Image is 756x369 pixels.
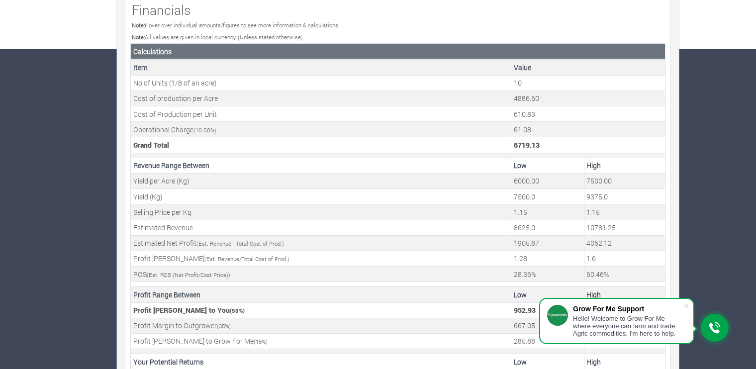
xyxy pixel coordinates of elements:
b: High [586,290,601,299]
span: 35 [219,322,225,330]
td: Outgrower Profit Margin (Min Estimated Profit * Outgrower Profit Margin) [511,318,584,333]
td: Estimated Revenue [131,220,511,235]
small: All values are given in local currency (Unless stated otherwise) [132,33,303,41]
small: ( %) [217,322,231,330]
td: Selling Price per Kg [131,204,511,220]
div: Grow For Me Support [573,305,683,313]
small: (Est. Revenue - Total Cost of Prod.) [196,240,284,247]
span: 15 [256,338,262,345]
td: Cost of production per Acre [131,91,511,106]
td: This is the Total Cost. (Unit Cost + (Operational Charge * Unit Cost)) * No of Units [511,137,665,153]
td: No of Units (1/8 of an acre) [131,75,511,91]
b: Your Potential Returns [133,357,203,367]
span: 50 [232,307,239,314]
b: Note: [132,21,145,29]
td: Yield per Acre (Kg) [131,173,511,188]
td: Cost of Production per Unit [131,106,511,122]
td: Your estimated minimum Profit Margin (Estimated Revenue/Total Cost of Production) [511,251,584,266]
td: Your estimated Revenue expected (Grand Total * Max. Est. Revenue Percentage) [584,220,665,235]
small: ( %) [193,126,216,134]
td: This is the operational charge by Grow For Me [511,122,665,137]
b: High [586,357,601,367]
small: (Est. ROS (Net Profit/Cost Price)) [147,271,230,278]
b: High [586,161,601,170]
b: Value [514,63,531,72]
b: Low [514,357,527,367]
td: Profit Margin to Outgrower [131,318,511,333]
td: Your estimated minimum Yield per Acre [511,173,584,188]
h3: Financials [132,2,664,18]
b: Item [133,63,148,72]
small: ( %) [230,307,245,314]
div: Hello! Welcome to Grow For Me where everyone can farm and trade Agric commodities. I'm here to help. [573,315,683,337]
small: Hover over individual amounts/figures to see more information & calculations [132,21,338,29]
b: Grand Total [133,140,169,150]
td: ROS [131,267,511,282]
span: 10.00 [195,126,210,134]
td: Your estimated maximum Yield [584,189,665,204]
td: Profit [PERSON_NAME] to Grow For Me [131,333,511,349]
td: Operational Charge [131,122,511,137]
td: Your Profit Margin (Min Estimated Profit * Profit Margin) [511,302,584,318]
td: Your estimated maximum Selling Price per Kg [584,204,665,220]
td: Estimated Net Profit [131,235,511,251]
td: Your estimated Profit to be made (Estimated Revenue - Total Cost of Production) [584,235,665,251]
td: Your estimated maximum ROS (Net Profit/Cost Price) [584,267,665,282]
td: Your estimated maximum Profit Margin (Estimated Revenue/Total Cost of Production) [584,251,665,266]
td: Your estimated minimum Yield [511,189,584,204]
th: Calculations [131,44,665,60]
b: Revenue Range Between [133,161,209,170]
td: Profit [PERSON_NAME] to You [131,302,511,318]
td: Your estimated minimum ROS (Net Profit/Cost Price) [511,267,584,282]
td: Profit [PERSON_NAME] [131,251,511,266]
td: Your estimated minimum Selling Price per Kg [511,204,584,220]
td: Your estimated Revenue expected (Grand Total * Min. Est. Revenue Percentage) [511,220,584,235]
td: Your estimated Profit to be made (Estimated Revenue - Total Cost of Production) [511,235,584,251]
td: This is the cost of a Unit [511,106,665,122]
td: Yield (Kg) [131,189,511,204]
b: Note: [132,33,145,41]
td: Your estimated maximum Yield per Acre [584,173,665,188]
b: Low [514,161,527,170]
b: Profit Range Between [133,290,200,299]
td: Grow For Me Profit Margin (Min Estimated Profit * Grow For Me Profit Margin) [511,333,584,349]
small: (Est. Revenue/Total Cost of Prod.) [204,255,289,263]
td: This is the cost of an Acre [511,91,665,106]
small: ( %) [254,338,268,345]
b: Low [514,290,527,299]
td: This is the number of Units, its (1/8 of an acre) [511,75,665,91]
